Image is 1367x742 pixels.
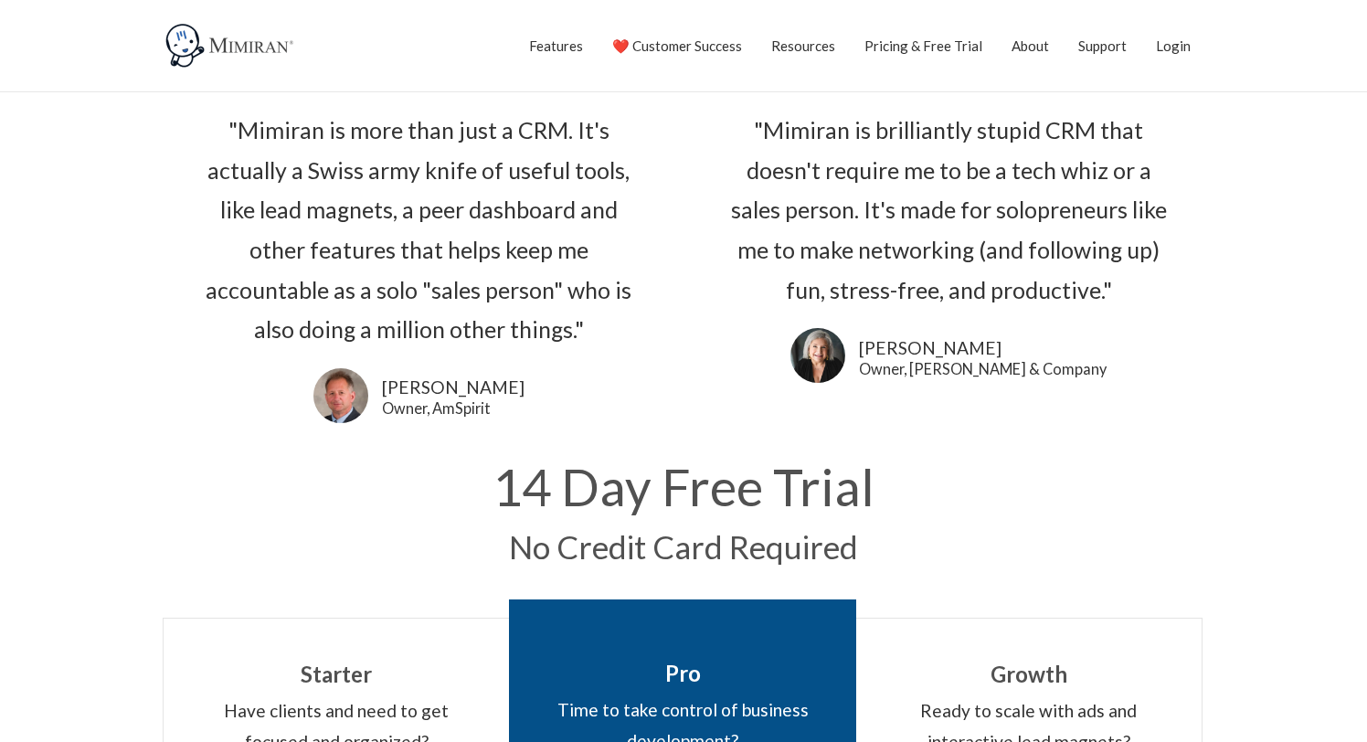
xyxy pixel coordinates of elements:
[612,23,742,69] a: ❤️ Customer Success
[883,655,1174,694] div: Growth
[382,401,525,416] a: Owner, AmSpirit
[720,111,1177,310] div: "Mimiran is brilliantly stupid CRM that doesn't require me to be a tech whiz or a sales person. I...
[191,655,482,694] div: Starter
[1012,23,1049,69] a: About
[1078,23,1127,69] a: Support
[313,368,368,423] img: Frank Agin
[864,23,982,69] a: Pricing & Free Trial
[190,531,1177,563] h2: No Credit Card Required
[529,23,583,69] a: Features
[859,362,1107,376] a: Owner, [PERSON_NAME] & Company
[790,328,845,383] img: Lori Karpman uses Mimiran CRM to grow her business
[1156,23,1191,69] a: Login
[859,335,1107,362] a: [PERSON_NAME]
[771,23,835,69] a: Resources
[190,111,647,350] div: "Mimiran is more than just a CRM. It's actually a Swiss army knife of useful tools, like lead mag...
[536,654,829,693] div: Pro
[190,461,1177,513] h1: 14 Day Free Trial
[382,375,525,401] a: [PERSON_NAME]
[163,23,300,69] img: Mimiran CRM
